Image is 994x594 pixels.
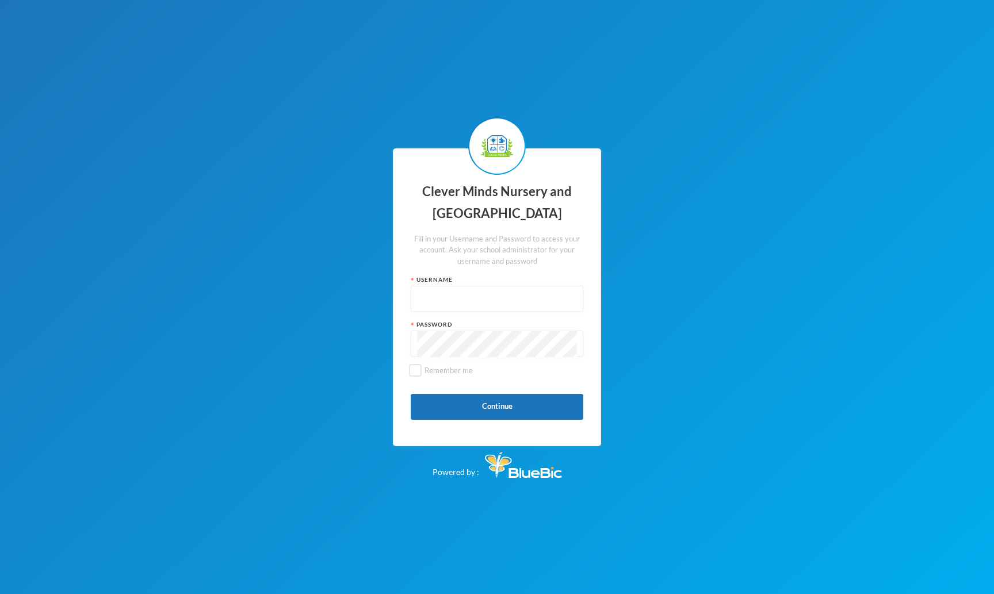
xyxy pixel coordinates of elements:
img: Bluebic [485,452,562,478]
div: Clever Minds Nursery and [GEOGRAPHIC_DATA] [411,181,583,225]
div: Password [411,320,583,329]
div: Username [411,275,583,284]
div: Fill in your Username and Password to access your account. Ask your school administrator for your... [411,233,583,267]
div: Powered by : [433,446,562,478]
span: Remember me [420,366,477,375]
button: Continue [411,394,583,420]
